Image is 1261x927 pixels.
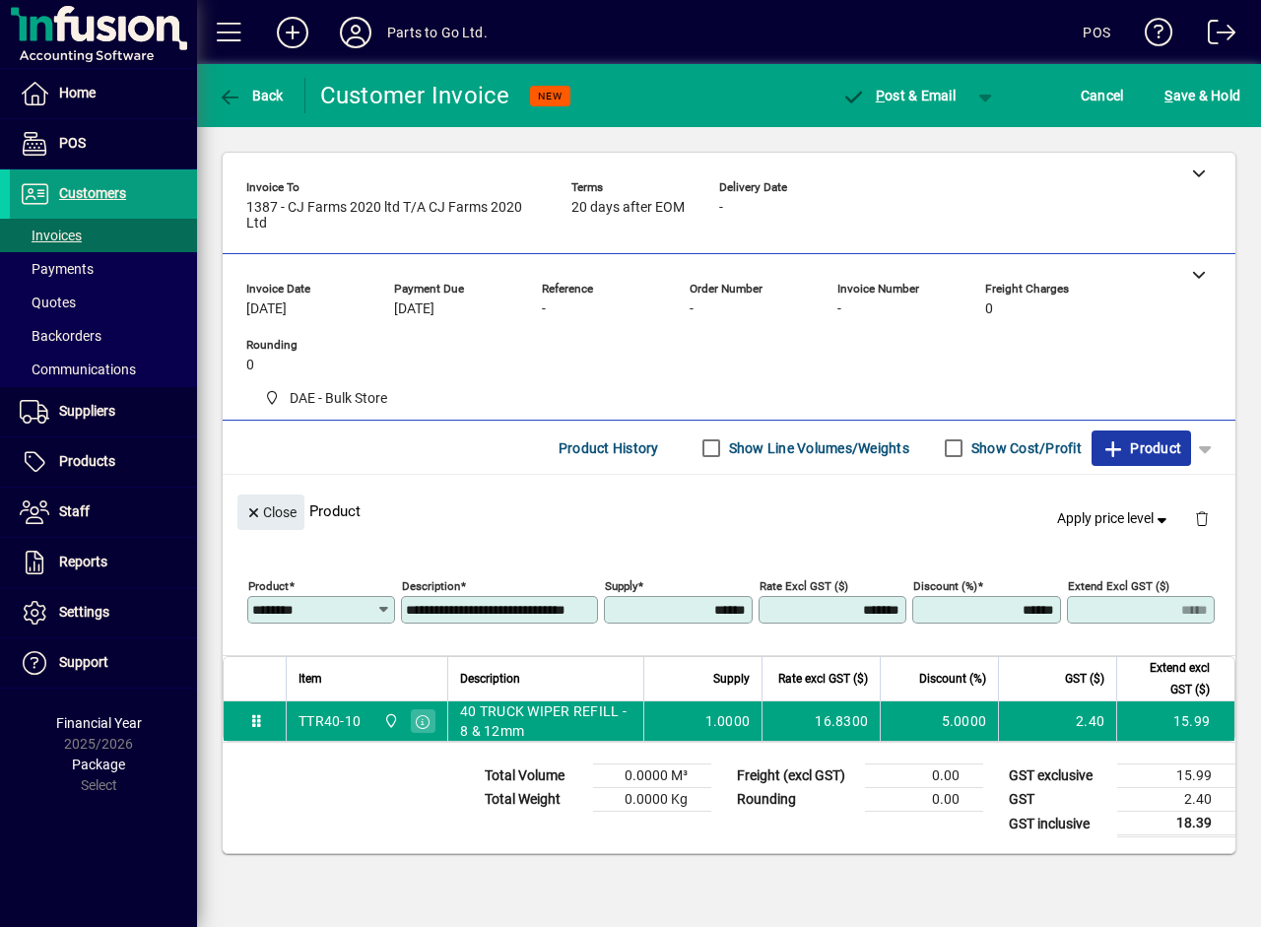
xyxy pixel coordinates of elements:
div: 16.8300 [774,711,868,731]
span: Quotes [20,295,76,310]
td: 18.39 [1117,812,1235,836]
button: Product History [551,430,667,466]
td: GST inclusive [999,812,1117,836]
span: - [690,301,694,317]
div: Customer Invoice [320,80,510,111]
button: Product [1092,430,1191,466]
mat-label: Rate excl GST ($) [760,579,848,593]
td: 2.40 [1117,788,1235,812]
span: GST ($) [1065,668,1104,690]
mat-label: Description [402,579,460,593]
span: 40 TRUCK WIPER REFILL - 8 & 12mm [460,701,631,741]
td: 5.0000 [880,701,998,741]
span: Staff [59,503,90,519]
span: Products [59,453,115,469]
a: POS [10,119,197,168]
a: Reports [10,538,197,587]
span: DAE - Bulk Store [256,386,395,411]
mat-label: Discount (%) [913,579,977,593]
span: Supply [713,668,750,690]
span: Extend excl GST ($) [1129,657,1210,700]
span: Description [460,668,520,690]
button: Close [237,495,304,530]
app-page-header-button: Close [232,502,309,520]
span: 1387 - CJ Farms 2020 ltd T/A CJ Farms 2020 Ltd [246,200,542,232]
span: Product [1101,432,1181,464]
a: Communications [10,353,197,386]
app-page-header-button: Back [197,78,305,113]
span: Invoices [20,228,82,243]
label: Show Line Volumes/Weights [725,438,909,458]
span: Product History [559,432,659,464]
a: Support [10,638,197,688]
span: Back [218,88,284,103]
td: 0.00 [865,788,983,812]
div: Parts to Go Ltd. [387,17,488,48]
span: Close [245,497,297,529]
a: Backorders [10,319,197,353]
span: Rate excl GST ($) [778,668,868,690]
td: 0.00 [865,764,983,788]
td: Rounding [727,788,865,812]
span: Cancel [1081,80,1124,111]
div: Product [223,475,1235,547]
button: Profile [324,15,387,50]
a: Payments [10,252,197,286]
td: Freight (excl GST) [727,764,865,788]
span: Payments [20,261,94,277]
span: - [542,301,546,317]
td: 2.40 [998,701,1116,741]
span: Item [299,668,322,690]
td: Total Volume [475,764,593,788]
span: Backorders [20,328,101,344]
span: Settings [59,604,109,620]
button: Post & Email [831,78,965,113]
button: Back [213,78,289,113]
span: ost & Email [841,88,956,103]
span: DAE - Bulk Store [378,710,401,732]
a: Home [10,69,197,118]
span: Financial Year [56,715,142,731]
td: 15.99 [1117,764,1235,788]
div: TTR40-10 [299,711,361,731]
a: Quotes [10,286,197,319]
span: Home [59,85,96,100]
td: 0.0000 Kg [593,788,711,812]
span: 1.0000 [705,711,751,731]
button: Apply price level [1049,501,1179,537]
button: Add [261,15,324,50]
span: [DATE] [394,301,434,317]
span: NEW [538,90,563,102]
a: Staff [10,488,197,537]
span: Customers [59,185,126,201]
span: Reports [59,554,107,569]
span: S [1164,88,1172,103]
span: P [876,88,885,103]
a: Invoices [10,219,197,252]
button: Delete [1178,495,1226,542]
span: Discount (%) [919,668,986,690]
a: Products [10,437,197,487]
span: 0 [985,301,993,317]
mat-label: Product [248,579,289,593]
span: Apply price level [1057,508,1171,529]
mat-label: Extend excl GST ($) [1068,579,1169,593]
td: Total Weight [475,788,593,812]
span: Rounding [246,339,365,352]
a: Suppliers [10,387,197,436]
button: Save & Hold [1160,78,1245,113]
td: GST exclusive [999,764,1117,788]
span: ave & Hold [1164,80,1240,111]
span: DAE - Bulk Store [290,388,387,409]
label: Show Cost/Profit [967,438,1082,458]
td: 0.0000 M³ [593,764,711,788]
div: POS [1083,17,1110,48]
td: 15.99 [1116,701,1234,741]
span: Communications [20,362,136,377]
a: Logout [1193,4,1236,68]
span: [DATE] [246,301,287,317]
span: Package [72,757,125,772]
app-page-header-button: Delete [1178,509,1226,527]
a: Settings [10,588,197,637]
span: Support [59,654,108,670]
